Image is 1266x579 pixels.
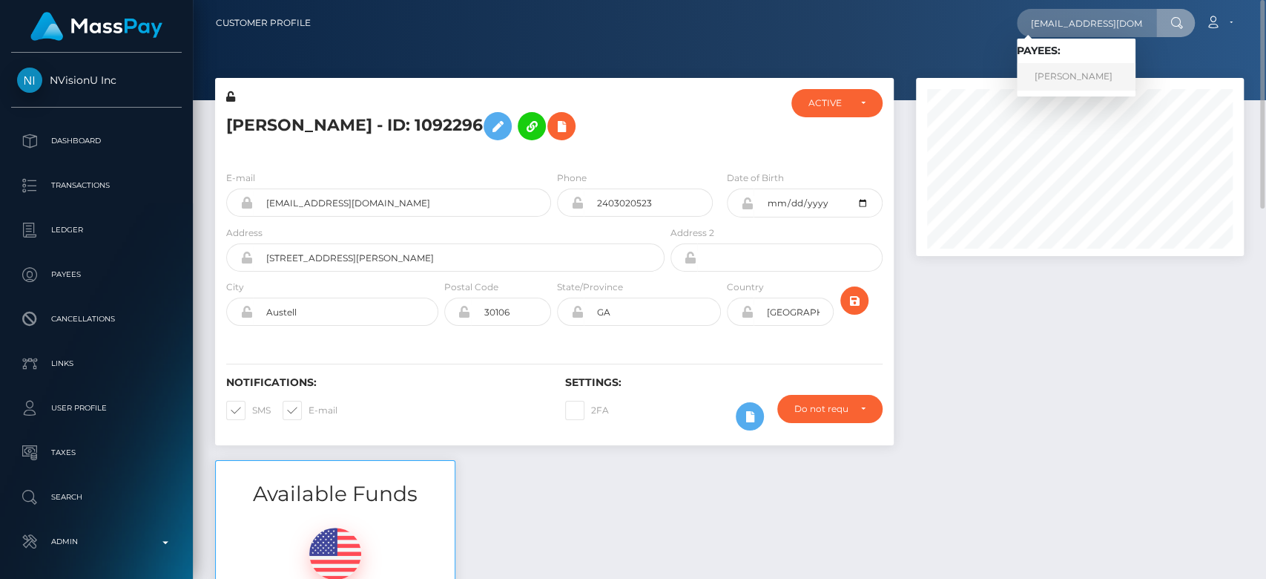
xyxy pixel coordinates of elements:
[727,171,784,185] label: Date of Birth
[11,479,182,516] a: Search
[226,401,271,420] label: SMS
[17,130,176,152] p: Dashboard
[11,212,182,249] a: Ledger
[17,531,176,553] p: Admin
[17,442,176,464] p: Taxes
[226,171,255,185] label: E-mail
[17,174,176,197] p: Transactions
[791,89,882,117] button: ACTIVE
[727,281,764,294] label: Country
[1017,45,1135,57] h6: Payees:
[17,486,176,508] p: Search
[17,308,176,330] p: Cancellations
[17,353,176,375] p: Links
[11,345,182,382] a: Links
[670,226,714,240] label: Address 2
[794,403,848,415] div: Do not require
[11,73,182,87] span: NVisionU Inc
[565,376,882,389] h6: Settings:
[444,281,498,294] label: Postal Code
[808,97,848,109] div: ACTIVE
[11,301,182,338] a: Cancellations
[226,281,244,294] label: City
[11,523,182,560] a: Admin
[1017,63,1135,91] a: [PERSON_NAME]
[11,256,182,293] a: Payees
[777,395,882,423] button: Do not require
[226,105,656,148] h5: [PERSON_NAME] - ID: 1092296
[283,401,337,420] label: E-mail
[1017,9,1156,37] input: Search...
[17,68,42,93] img: NVisionU Inc
[216,480,455,508] h3: Available Funds
[226,376,543,389] h6: Notifications:
[557,281,623,294] label: State/Province
[17,264,176,286] p: Payees
[226,226,263,240] label: Address
[17,219,176,241] p: Ledger
[30,12,162,41] img: MassPay Logo
[17,397,176,419] p: User Profile
[216,7,311,39] a: Customer Profile
[557,171,587,185] label: Phone
[11,122,182,160] a: Dashboard
[11,167,182,204] a: Transactions
[11,434,182,471] a: Taxes
[565,401,609,420] label: 2FA
[11,390,182,427] a: User Profile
